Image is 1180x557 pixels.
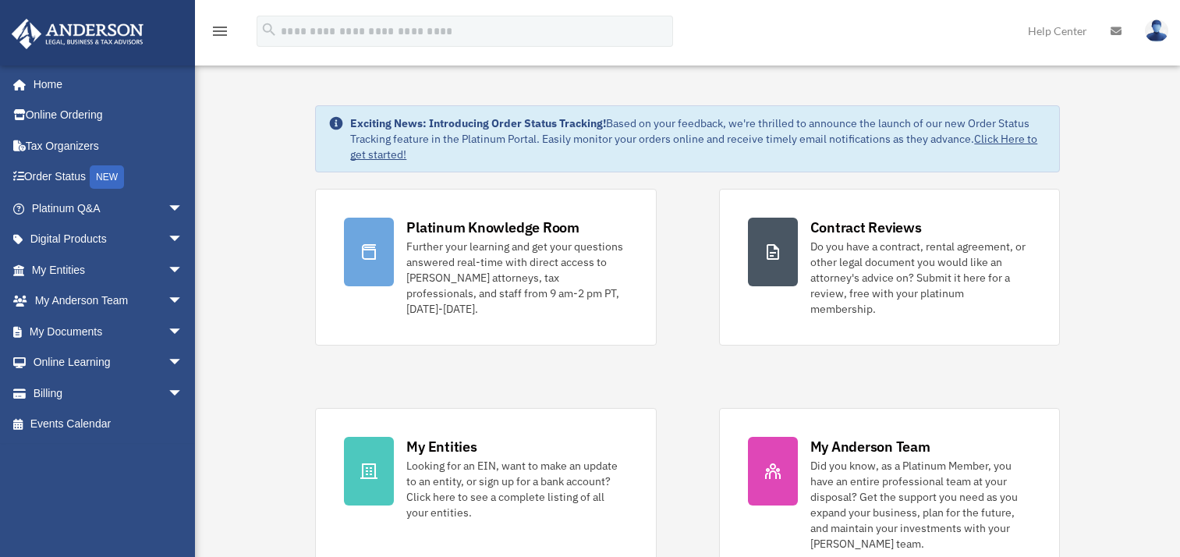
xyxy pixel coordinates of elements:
[406,239,627,317] div: Further your learning and get your questions answered real-time with direct access to [PERSON_NAM...
[11,316,207,347] a: My Documentsarrow_drop_down
[168,254,199,286] span: arrow_drop_down
[810,437,930,456] div: My Anderson Team
[719,189,1060,346] a: Contract Reviews Do you have a contract, rental agreement, or other legal document you would like...
[211,22,229,41] i: menu
[11,224,207,255] a: Digital Productsarrow_drop_down
[11,69,199,100] a: Home
[260,21,278,38] i: search
[168,347,199,379] span: arrow_drop_down
[168,224,199,256] span: arrow_drop_down
[11,254,207,286] a: My Entitiesarrow_drop_down
[11,409,207,440] a: Events Calendar
[168,193,199,225] span: arrow_drop_down
[168,316,199,348] span: arrow_drop_down
[7,19,148,49] img: Anderson Advisors Platinum Portal
[211,27,229,41] a: menu
[315,189,656,346] a: Platinum Knowledge Room Further your learning and get your questions answered real-time with dire...
[168,286,199,318] span: arrow_drop_down
[810,239,1031,317] div: Do you have a contract, rental agreement, or other legal document you would like an attorney's ad...
[168,378,199,410] span: arrow_drop_down
[11,130,207,161] a: Tax Organizers
[350,116,606,130] strong: Exciting News: Introducing Order Status Tracking!
[90,165,124,189] div: NEW
[810,218,922,237] div: Contract Reviews
[11,161,207,193] a: Order StatusNEW
[406,218,579,237] div: Platinum Knowledge Room
[406,437,477,456] div: My Entities
[1145,20,1168,42] img: User Pic
[406,458,627,520] div: Looking for an EIN, want to make an update to an entity, or sign up for a bank account? Click her...
[11,378,207,409] a: Billingarrow_drop_down
[11,100,207,131] a: Online Ordering
[11,286,207,317] a: My Anderson Teamarrow_drop_down
[350,132,1037,161] a: Click Here to get started!
[810,458,1031,552] div: Did you know, as a Platinum Member, you have an entire professional team at your disposal? Get th...
[11,193,207,224] a: Platinum Q&Aarrow_drop_down
[350,115,1046,162] div: Based on your feedback, we're thrilled to announce the launch of our new Order Status Tracking fe...
[11,347,207,378] a: Online Learningarrow_drop_down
